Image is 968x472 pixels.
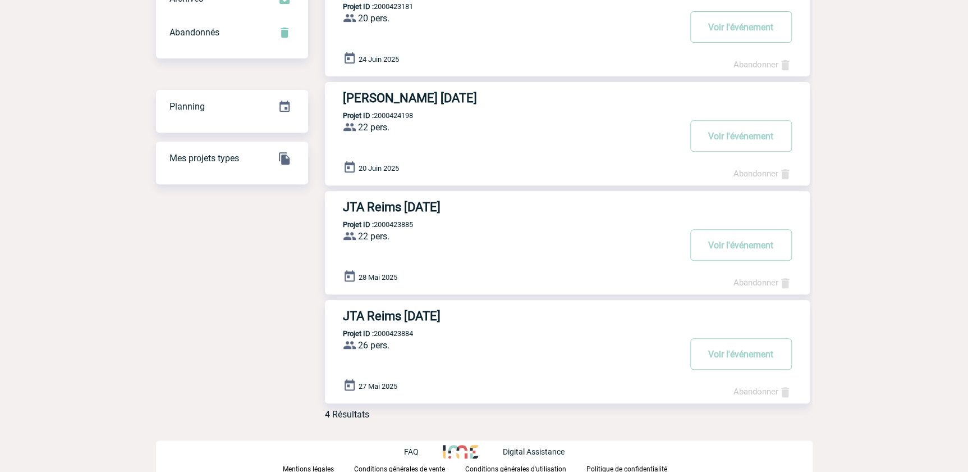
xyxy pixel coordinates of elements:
h3: JTA Reims [DATE] [343,200,680,214]
p: FAQ [403,447,418,456]
b: Projet ID : [343,220,374,229]
span: Planning [169,101,205,112]
a: Abandonner [733,60,792,70]
div: 4 Résultats [325,409,369,420]
span: 20 pers. [358,13,389,24]
a: Abandonner [733,169,792,179]
span: 22 pers. [358,231,389,242]
b: Projet ID : [343,329,374,338]
p: 2000423884 [325,329,413,338]
span: 22 pers. [358,122,389,133]
a: Abandonner [733,387,792,397]
a: Abandonner [733,278,792,288]
span: Mes projets types [169,153,239,164]
a: [PERSON_NAME] [DATE] [325,91,810,105]
a: Planning [156,89,308,122]
img: http://www.idealmeetingsevents.fr/ [443,445,478,459]
span: 20 Juin 2025 [359,164,399,173]
b: Projet ID : [343,2,374,11]
a: FAQ [403,446,443,456]
h3: JTA Reims [DATE] [343,309,680,323]
a: JTA Reims [DATE] [325,309,810,323]
button: Voir l'événement [690,338,792,370]
button: Voir l'événement [690,11,792,43]
div: GESTION DES PROJETS TYPE [156,142,308,175]
div: Retrouvez ici tous vos événements organisés par date et état d'avancement [156,90,308,124]
h3: [PERSON_NAME] [DATE] [343,91,680,105]
p: 2000423885 [325,220,413,229]
b: Projet ID : [343,111,374,120]
span: 24 Juin 2025 [359,55,399,63]
a: Mes projets types [156,141,308,174]
span: 28 Mai 2025 [359,273,397,282]
button: Voir l'événement [690,120,792,152]
button: Voir l'événement [690,229,792,261]
p: 2000424198 [325,111,413,120]
span: Abandonnés [169,27,219,38]
div: Retrouvez ici tous vos événements annulés [156,16,308,49]
a: JTA Reims [DATE] [325,200,810,214]
span: 27 Mai 2025 [359,382,397,391]
span: 26 pers. [358,340,389,351]
p: Digital Assistance [503,447,565,456]
p: 2000423181 [325,2,413,11]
